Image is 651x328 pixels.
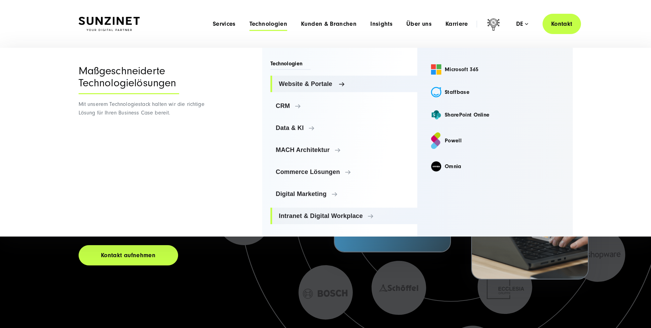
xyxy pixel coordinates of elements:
[426,59,565,79] a: Microsoft 365
[426,128,565,154] a: Powell
[276,146,412,153] span: MACH Architektur
[270,164,418,180] a: Commerce Lösungen
[270,208,418,224] a: Intranet & Digital Workplace
[279,80,412,87] span: Website & Portale
[79,245,178,265] a: Kontakt aufnehmen
[79,100,207,117] p: Mit unserem Technologiestack halten wir die richtige Lösung für Ihren Business Case bereit.
[276,124,412,131] span: Data & KI
[270,98,418,114] a: CRM
[79,65,179,94] div: Maßgeschneiderte Technologielösungen
[79,17,140,31] img: SUNZINET Full Service Digital Agentur
[426,156,565,176] a: Omnia
[270,76,418,92] a: Website & Portale
[213,21,236,28] a: Services
[249,21,287,28] a: Technologien
[406,21,432,28] a: Über uns
[276,168,412,175] span: Commerce Lösungen
[270,60,311,70] span: Technologien
[270,142,418,158] a: MACH Architektur
[276,102,412,109] span: CRM
[301,21,357,28] a: Kunden & Branchen
[426,105,565,125] a: SharePoint Online
[270,120,418,136] a: Data & KI
[516,21,528,28] div: de
[279,212,412,219] span: Intranet & Digital Workplace
[445,21,468,28] a: Karriere
[270,186,418,202] a: Digital Marketing
[370,21,393,28] a: Insights
[543,14,581,34] a: Kontakt
[426,82,565,102] a: Staffbase
[276,190,412,197] span: Digital Marketing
